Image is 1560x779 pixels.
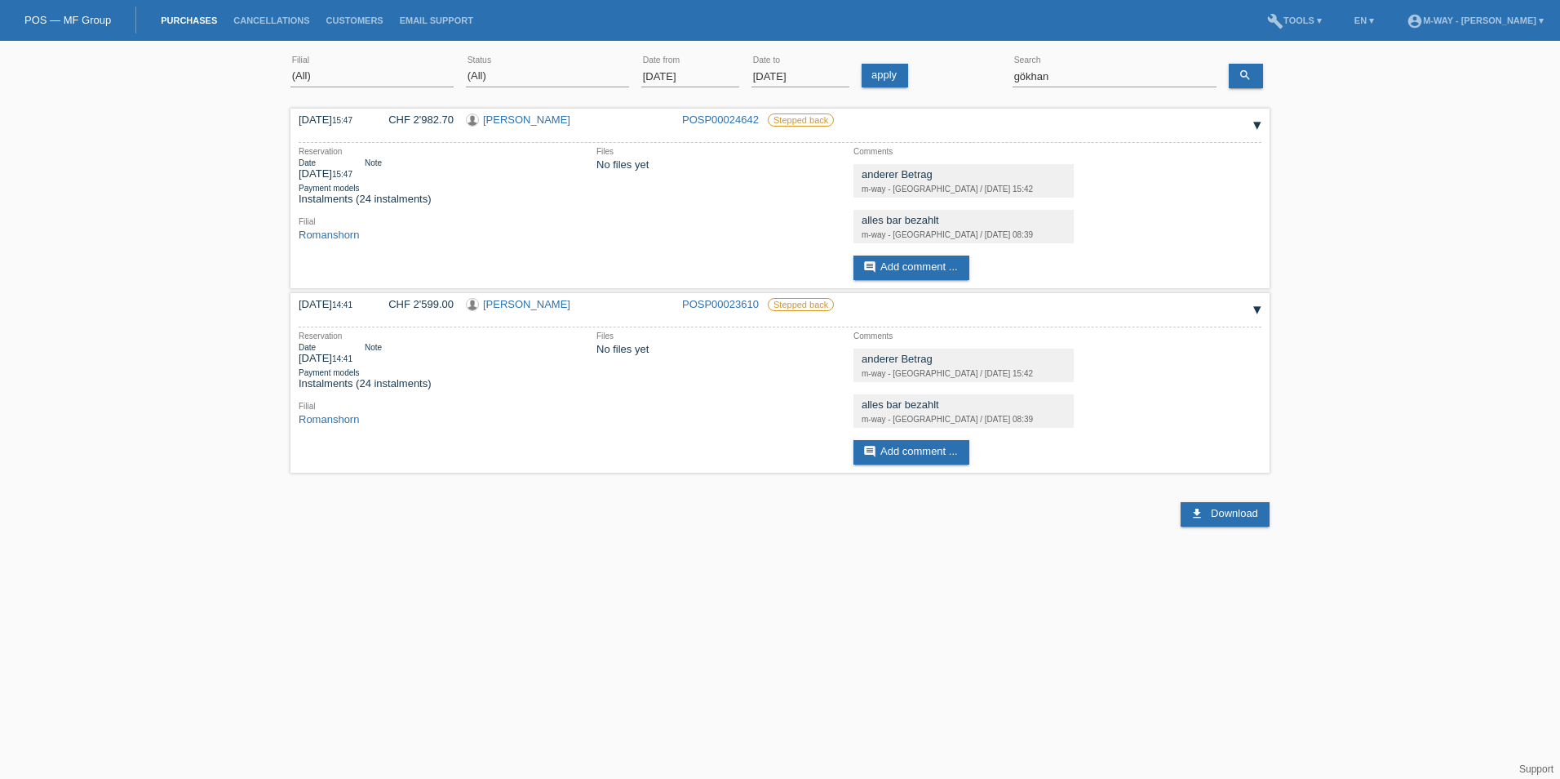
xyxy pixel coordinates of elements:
div: Comments [853,332,1098,341]
div: CHF 2'982.70 [376,114,454,126]
div: Payment models [299,184,584,193]
div: [DATE] [299,114,364,126]
i: comment [863,260,876,274]
div: m-way - [GEOGRAPHIC_DATA] / [DATE] 15:42 [862,185,1066,194]
div: Files [596,147,841,156]
div: m-way - [GEOGRAPHIC_DATA] / [DATE] 08:39 [862,415,1066,424]
div: m-way - [GEOGRAPHIC_DATA] / [DATE] 08:39 [862,230,1066,239]
span: 14:41 [332,354,352,363]
label: Stepped back [768,298,834,311]
label: Stepped back [768,114,834,127]
a: POS — MF Group [24,14,111,26]
a: commentAdd comment ... [853,440,969,465]
a: [PERSON_NAME] [483,298,570,310]
div: Note [365,343,382,352]
div: Filial [299,402,584,411]
div: Date [299,343,352,352]
div: CHF 2'599.00 [376,298,454,310]
div: Reservation [299,147,584,156]
a: Customers [318,16,392,25]
div: anderer Betrag [862,353,1066,365]
i: search [1239,69,1252,82]
span: Download [1211,507,1258,519]
a: POSP00023610 [682,298,759,310]
a: Email Support [392,16,481,25]
div: No files yet [596,158,841,171]
a: commentAdd comment ... [853,256,969,280]
div: expand/collapse [1245,114,1270,138]
div: Note [365,158,382,167]
span: 14:41 [332,300,352,309]
div: Instalments (24 instalments) [299,184,584,205]
div: Files [596,332,841,341]
span: 15:47 [332,170,352,179]
a: Romanshorn [299,413,359,425]
a: POSP00024642 [682,114,759,126]
div: No files yet [596,343,841,355]
div: [DATE] [299,158,352,180]
div: expand/collapse [1245,298,1270,323]
div: m-way - [GEOGRAPHIC_DATA] / [DATE] 15:42 [862,369,1066,378]
div: alles bar bezahlt [862,214,1066,226]
div: Reservation [299,332,584,341]
div: [DATE] [299,343,352,364]
a: EN ▾ [1346,16,1382,25]
div: anderer Betrag [862,168,1066,180]
a: [PERSON_NAME] [483,114,570,126]
a: buildTools ▾ [1259,16,1330,25]
a: Cancellations [225,16,317,25]
div: Payment models [299,368,584,377]
a: Purchases [153,16,225,25]
a: Romanshorn [299,229,359,241]
div: Comments [853,147,1098,156]
div: Filial [299,217,584,226]
i: account_circle [1407,13,1423,29]
a: Support [1519,763,1553,775]
i: download [1190,507,1203,520]
div: Instalments (24 instalments) [299,368,584,389]
div: Date [299,158,352,167]
div: alles bar bezahlt [862,398,1066,411]
span: 15:47 [332,116,352,125]
i: comment [863,445,876,458]
div: [DATE] [299,298,364,310]
a: apply [862,64,908,87]
i: build [1267,13,1283,29]
a: download Download [1181,502,1269,527]
a: search [1229,64,1263,88]
a: account_circlem-way - [PERSON_NAME] ▾ [1398,16,1552,25]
